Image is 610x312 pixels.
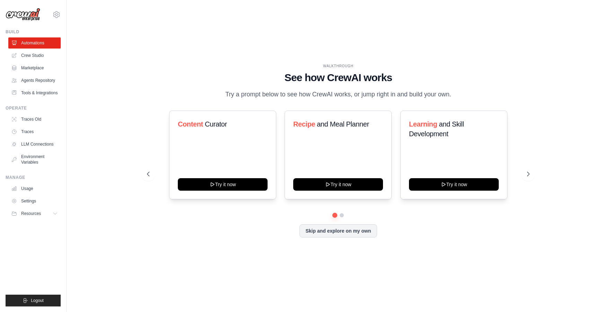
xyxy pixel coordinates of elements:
[317,120,369,128] span: and Meal Planner
[409,120,464,138] span: and Skill Development
[178,178,268,191] button: Try it now
[6,8,40,21] img: Logo
[409,178,499,191] button: Try it now
[8,62,61,73] a: Marketplace
[8,183,61,194] a: Usage
[8,126,61,137] a: Traces
[409,120,437,128] span: Learning
[147,71,530,84] h1: See how CrewAI works
[293,120,315,128] span: Recipe
[8,75,61,86] a: Agents Repository
[8,208,61,219] button: Resources
[8,196,61,207] a: Settings
[21,211,41,216] span: Resources
[299,224,377,237] button: Skip and explore on my own
[8,114,61,125] a: Traces Old
[6,29,61,35] div: Build
[293,178,383,191] button: Try it now
[6,295,61,306] button: Logout
[6,105,61,111] div: Operate
[6,175,61,180] div: Manage
[8,139,61,150] a: LLM Connections
[205,120,227,128] span: Curator
[8,151,61,168] a: Environment Variables
[222,89,455,99] p: Try a prompt below to see how CrewAI works, or jump right in and build your own.
[178,120,203,128] span: Content
[8,50,61,61] a: Crew Studio
[575,279,610,312] iframe: Chat Widget
[31,298,44,303] span: Logout
[8,37,61,49] a: Automations
[147,63,530,69] div: WALKTHROUGH
[8,87,61,98] a: Tools & Integrations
